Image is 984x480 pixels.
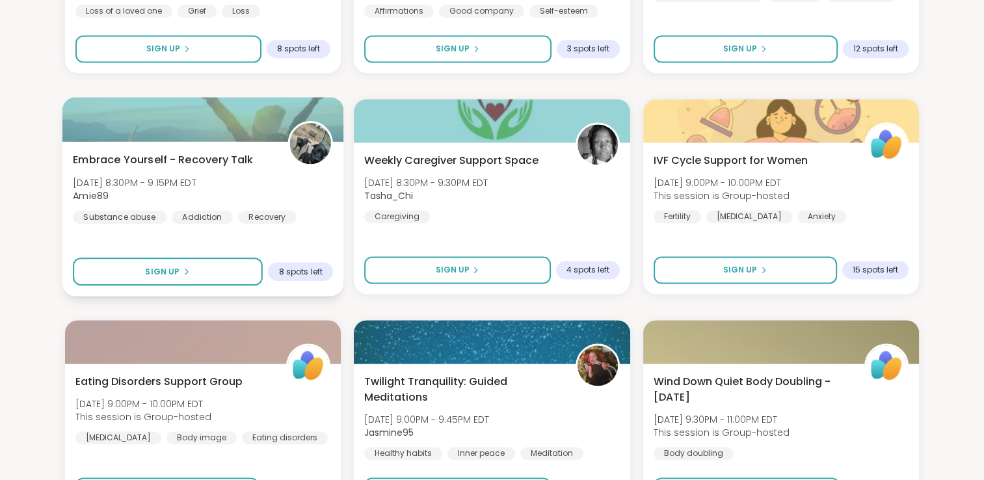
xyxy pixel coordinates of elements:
span: [DATE] 8:30PM - 9:15PM EDT [73,176,196,189]
span: Twilight Tranquility: Guided Meditations [364,374,561,405]
div: Loss [222,5,260,18]
span: Sign Up [436,43,470,55]
img: ShareWell [288,345,328,386]
span: 8 spots left [277,44,320,54]
div: Anxiety [797,210,846,223]
span: Sign Up [145,265,180,277]
img: ShareWell [866,345,907,386]
span: Sign Up [723,264,757,276]
span: IVF Cycle Support for Women [654,153,808,168]
div: Eating disorders [242,431,328,444]
span: 4 spots left [566,265,609,275]
span: [DATE] 9:00PM - 9:45PM EDT [364,413,489,426]
span: 15 spots left [853,265,898,275]
div: Loss of a loved one [75,5,172,18]
span: This session is Group-hosted [654,189,790,202]
button: Sign Up [654,35,838,62]
img: Jasmine95 [578,345,618,386]
span: Embrace Yourself - Recovery Talk [73,152,253,168]
span: [DATE] 8:30PM - 9:30PM EDT [364,176,488,189]
button: Sign Up [75,35,261,62]
div: Body doubling [654,447,734,460]
div: Fertility [654,210,701,223]
div: Affirmations [364,5,434,18]
div: [MEDICAL_DATA] [706,210,792,223]
div: Good company [439,5,524,18]
span: [DATE] 9:00PM - 10:00PM EDT [654,176,790,189]
div: Meditation [520,447,583,460]
span: This session is Group-hosted [75,410,211,423]
div: Caregiving [364,210,430,223]
span: Sign Up [146,43,180,55]
button: Sign Up [364,256,550,284]
div: Body image [166,431,237,444]
img: Tasha_Chi [578,124,618,165]
span: [DATE] 9:00PM - 10:00PM EDT [75,397,211,410]
button: Sign Up [73,258,263,286]
b: Tasha_Chi [364,189,413,202]
img: Amie89 [290,123,331,164]
span: 3 spots left [567,44,609,54]
div: Recovery [238,210,297,223]
span: Wind Down Quiet Body Doubling - [DATE] [654,374,850,405]
div: Substance abuse [73,210,166,223]
button: Sign Up [654,256,837,284]
button: Sign Up [364,35,551,62]
div: Self-esteem [529,5,598,18]
span: Weekly Caregiver Support Space [364,153,539,168]
span: 8 spots left [279,266,323,276]
b: Amie89 [73,189,109,202]
span: [DATE] 9:30PM - 11:00PM EDT [654,413,790,426]
div: Grief [178,5,217,18]
span: Sign Up [723,43,757,55]
span: 12 spots left [853,44,898,54]
span: This session is Group-hosted [654,426,790,439]
span: Eating Disorders Support Group [75,374,243,390]
div: Addiction [172,210,233,223]
div: [MEDICAL_DATA] [75,431,161,444]
img: ShareWell [866,124,907,165]
div: Inner peace [447,447,515,460]
span: Sign Up [435,264,469,276]
b: Jasmine95 [364,426,414,439]
div: Healthy habits [364,447,442,460]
